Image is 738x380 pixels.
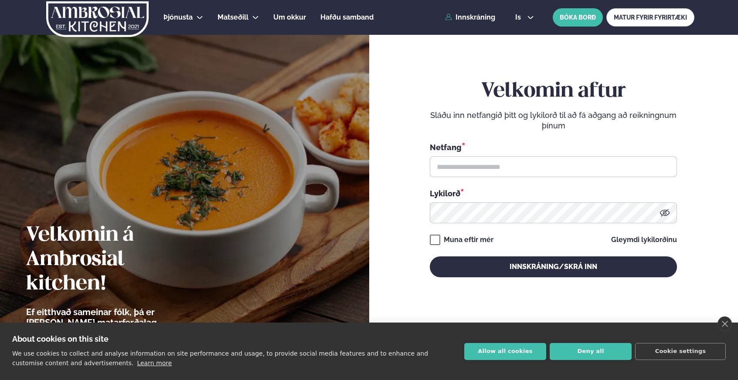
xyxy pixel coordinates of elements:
div: Netfang [430,141,677,153]
a: Gleymdi lykilorðinu [611,236,677,243]
a: Hafðu samband [320,12,374,23]
a: Innskráning [445,13,495,21]
p: We use cookies to collect and analyse information on site performance and usage, to provide socia... [12,350,428,367]
a: Learn more [137,360,172,367]
span: Hafðu samband [320,13,374,21]
a: Þjónusta [163,12,193,23]
a: MATUR FYRIR FYRIRTÆKI [606,8,694,27]
a: close [718,316,732,331]
button: is [508,14,541,21]
button: BÓKA BORÐ [553,8,603,27]
span: is [515,14,524,21]
button: Allow all cookies [464,343,546,360]
span: Um okkur [273,13,306,21]
div: Lykilorð [430,188,677,199]
img: logo [45,1,150,37]
button: Cookie settings [635,343,726,360]
span: Matseðill [218,13,248,21]
h2: Velkomin aftur [430,79,677,104]
strong: About cookies on this site [12,334,109,343]
a: Um okkur [273,12,306,23]
a: Matseðill [218,12,248,23]
h2: Velkomin á Ambrosial kitchen! [26,223,207,296]
p: Ef eitthvað sameinar fólk, þá er [PERSON_NAME] matarferðalag. [26,307,207,328]
span: Þjónusta [163,13,193,21]
button: Deny all [550,343,632,360]
p: Sláðu inn netfangið þitt og lykilorð til að fá aðgang að reikningnum þínum [430,110,677,131]
button: Innskráning/Skrá inn [430,256,677,277]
